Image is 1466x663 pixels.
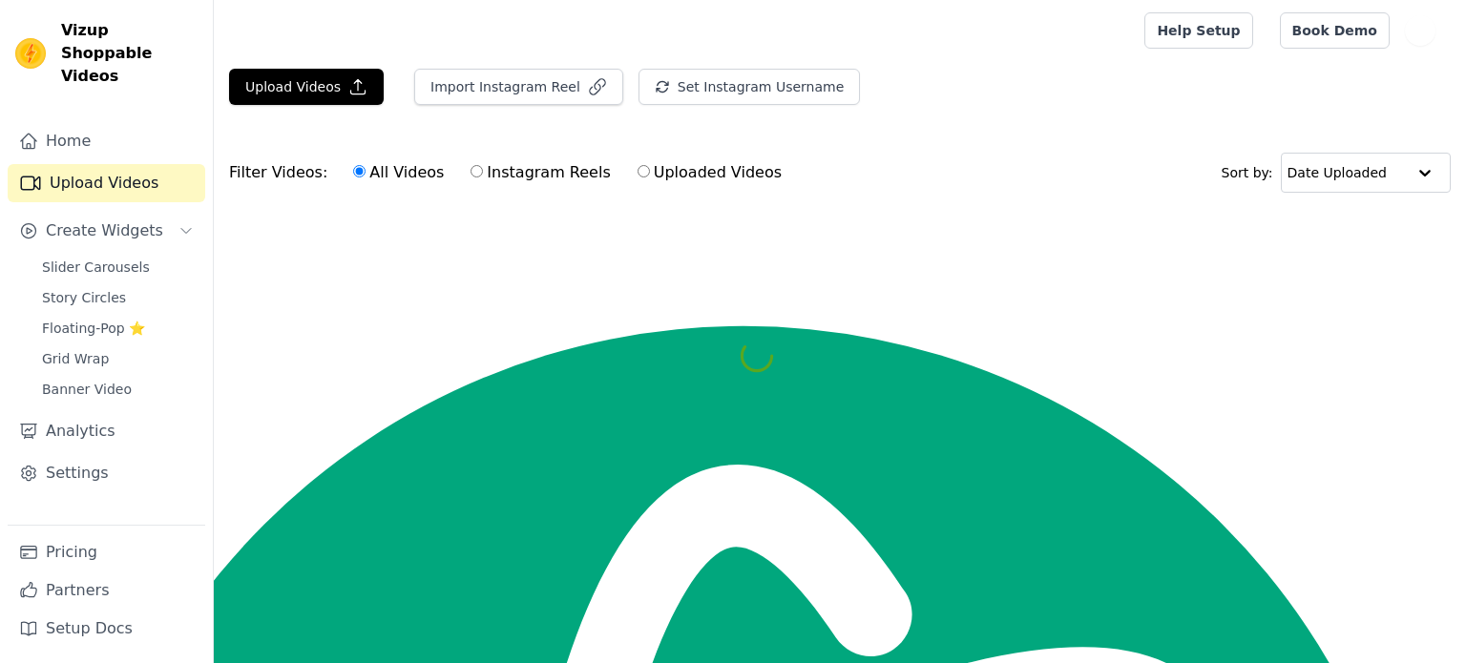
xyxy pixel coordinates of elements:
input: Instagram Reels [471,165,483,177]
a: Home [8,122,205,160]
a: Analytics [8,412,205,450]
a: Settings [8,454,205,492]
span: Grid Wrap [42,349,109,368]
span: Floating-Pop ⭐ [42,319,145,338]
span: Story Circles [42,288,126,307]
label: Uploaded Videos [637,160,783,185]
button: Upload Videos [229,69,384,105]
span: Vizup Shoppable Videos [61,19,198,88]
button: Set Instagram Username [639,69,860,105]
a: Grid Wrap [31,345,205,372]
button: Import Instagram Reel [414,69,623,105]
a: Partners [8,571,205,610]
span: Slider Carousels [42,258,150,277]
a: Banner Video [31,376,205,403]
a: Help Setup [1144,12,1252,49]
a: Story Circles [31,284,205,311]
a: Upload Videos [8,164,205,202]
label: Instagram Reels [470,160,611,185]
button: Create Widgets [8,212,205,250]
span: Banner Video [42,380,132,399]
a: Setup Docs [8,610,205,648]
span: Create Widgets [46,219,163,242]
input: Uploaded Videos [638,165,650,177]
a: Pricing [8,533,205,571]
a: Book Demo [1280,12,1390,49]
a: Slider Carousels [31,254,205,280]
div: Filter Videos: [229,151,792,195]
label: All Videos [352,160,445,185]
a: Floating-Pop ⭐ [31,315,205,342]
div: Sort by: [1222,153,1452,193]
img: Vizup [15,38,46,69]
input: All Videos [353,165,366,177]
